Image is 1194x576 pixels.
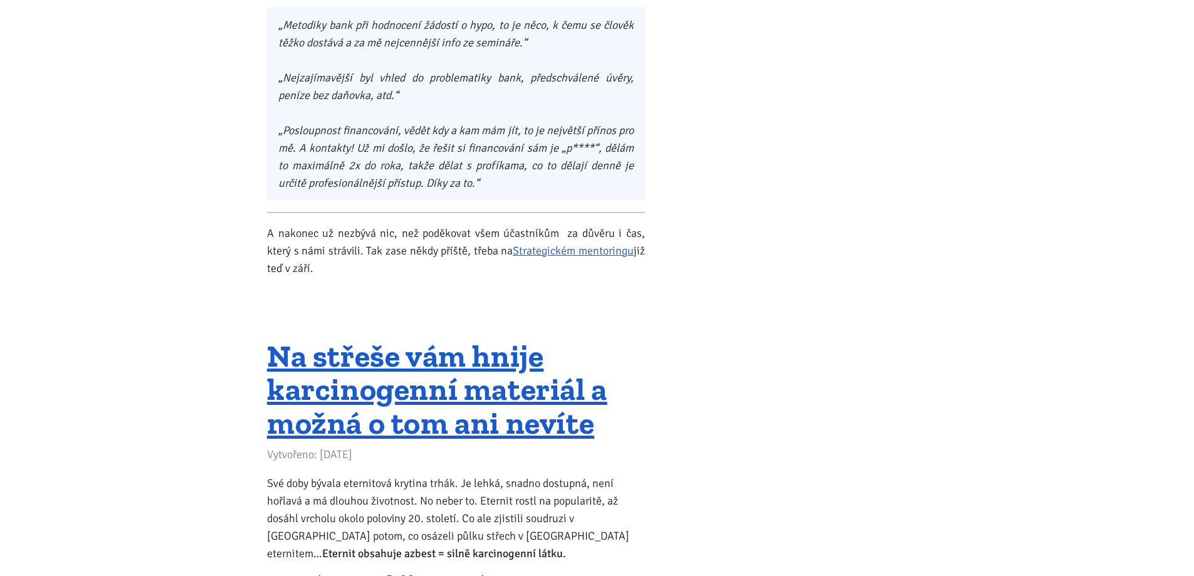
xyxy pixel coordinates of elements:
em: „Posloupnost financování, vědět kdy a kam mám jít, to je největší přínos pro mě. A kontakty! Už m... [278,123,634,190]
iframe: fb:like Facebook Social Plugin [267,288,549,306]
p: Své doby bývala eternitová krytina trhák. Je lehká, snadno dostupná, není hořlavá a má dlouhou ži... [267,474,645,562]
a: Strategickém mentoringu [513,244,634,258]
a: Na střeše vám hnije karcinogenní materiál a možná o tom ani nevíte [267,337,607,442]
strong: Eternit obsahuje azbest = silně karcinogenní látku. [322,547,566,560]
div: Vytvořeno: [DATE] [267,446,645,463]
p: A nakonec už nezbývá nic, než poděkovat všem účastníkům za důvěru i čas, který s námi strávili. T... [267,224,645,277]
em: „Nejzajímavější byl vhled do problematiky bank, předschválené úvěry, peníze bez daňovka, atd.“ [278,71,634,102]
em: „Metodiky bank při hodnocení žádostí o hypo, to je něco, k čemu se člověk těžko dostává a za mě n... [278,18,634,50]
